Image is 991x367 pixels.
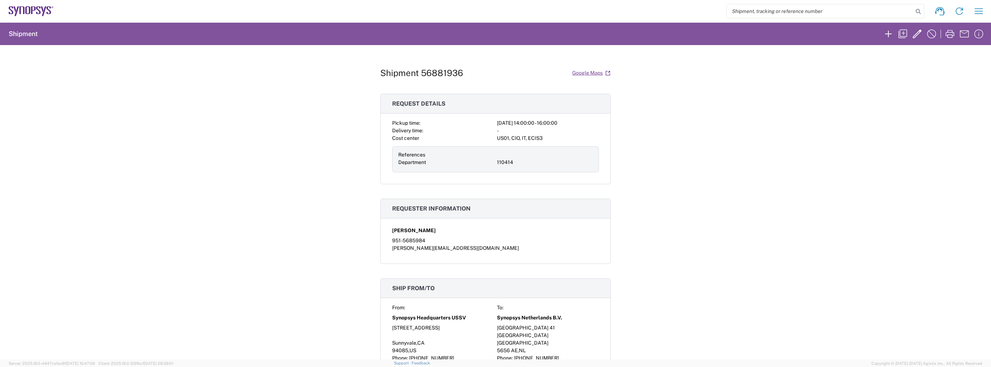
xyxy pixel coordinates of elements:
div: - [497,127,599,134]
a: Support [394,361,412,365]
span: To: [497,305,503,310]
span: Sunnyvale [392,340,416,346]
span: 5656 AE [497,348,518,353]
div: US01, CIO, IT, ECIS3 [497,134,599,142]
span: Ship from/to [392,285,435,292]
div: [STREET_ADDRESS] [392,324,494,339]
span: Synopsys Headquarters USSV [392,314,466,322]
a: Google Maps [572,67,611,79]
a: Feedback [412,361,430,365]
span: Delivery time: [392,128,423,133]
span: CA [417,340,425,346]
span: From: [392,305,405,310]
span: 94085 [392,348,408,353]
span: Server: 2025.19.0-d447cefac8f [9,361,95,366]
span: Client: 2025.19.0-129fbcf [98,361,173,366]
span: , [416,340,417,346]
span: , [518,348,519,353]
span: [GEOGRAPHIC_DATA] [497,340,548,346]
span: Copyright © [DATE]-[DATE] Agistix Inc., All Rights Reserved [871,360,982,367]
div: 110414 [497,159,593,166]
div: 951-5685984 [392,237,599,244]
h1: Shipment 56881936 [380,68,463,78]
div: Department [398,159,494,166]
h2: Shipment [9,30,38,38]
span: Requester information [392,205,471,212]
span: References [398,152,425,158]
div: [GEOGRAPHIC_DATA] 41 [GEOGRAPHIC_DATA] [497,324,599,339]
span: Synopsys Netherlands B.V. [497,314,562,322]
span: Phone: [497,355,513,361]
span: [DATE] 09:39:01 [144,361,173,366]
span: NL [519,348,526,353]
div: [PERSON_NAME][EMAIL_ADDRESS][DOMAIN_NAME] [392,244,599,252]
span: Cost center [392,135,419,141]
span: [PHONE_NUMBER] [409,355,454,361]
span: Phone: [392,355,408,361]
span: US [409,348,416,353]
input: Shipment, tracking or reference number [727,4,913,18]
span: [DATE] 10:47:06 [66,361,95,366]
span: [PHONE_NUMBER] [514,355,559,361]
span: , [408,348,409,353]
span: Request details [392,100,445,107]
span: Pickup time: [392,120,420,126]
span: [PERSON_NAME] [392,227,436,234]
div: [DATE] 14:00:00 - 16:00:00 [497,119,599,127]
